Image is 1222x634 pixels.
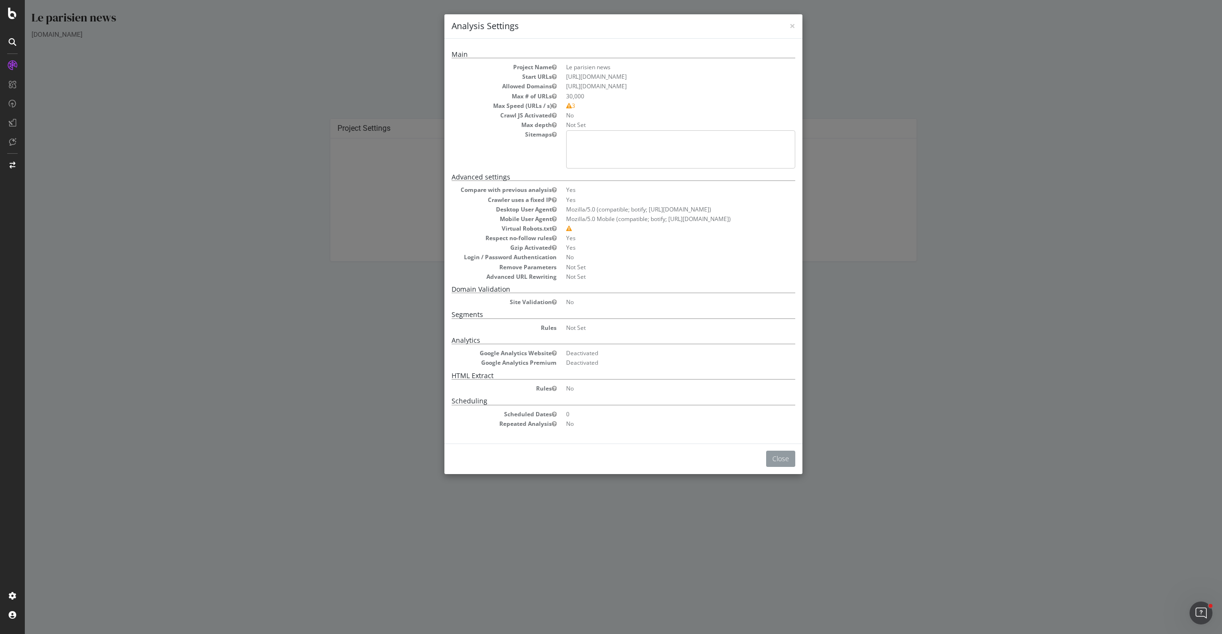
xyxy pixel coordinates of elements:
h5: Advanced settings [427,173,770,181]
dt: Sitemaps [427,130,532,138]
dd: No [541,420,770,428]
dd: Not Set [541,273,770,281]
dd: Not Set [541,324,770,332]
dd: Yes [541,243,770,252]
dt: Rules [427,384,532,392]
li: [URL][DOMAIN_NAME] [541,82,770,90]
dt: Max depth [427,121,532,129]
dt: Max # of URLs [427,92,532,100]
dt: Repeated Analysis [427,420,532,428]
dt: Advanced URL Rewriting [427,273,532,281]
h5: Scheduling [427,397,770,405]
dd: Not Set [541,121,770,129]
dt: Scheduled Dates [427,410,532,418]
dt: Google Analytics Website [427,349,532,357]
h5: Main [427,51,770,58]
dd: No [541,111,770,119]
dt: Remove Parameters [427,263,532,271]
dt: Max Speed (URLs / s) [427,102,532,110]
dd: 30,000 [541,92,770,100]
dd: [URL][DOMAIN_NAME] [541,73,770,81]
dt: Desktop User Agent [427,205,532,213]
h5: Segments [427,311,770,318]
h4: Analysis Settings [427,20,770,32]
dt: Rules [427,324,532,332]
dt: Project Name [427,63,532,71]
dd: Yes [541,186,770,194]
button: Close [741,451,770,467]
h5: HTML Extract [427,372,770,380]
dt: Site Validation [427,298,532,306]
dd: Deactivated [541,349,770,357]
dd: Mozilla/5.0 (compatible; botify; [URL][DOMAIN_NAME]) [541,205,770,213]
dt: Compare with previous analysis [427,186,532,194]
dt: Gzip Activated [427,243,532,252]
dt: Crawl JS Activated [427,111,532,119]
dd: No [541,253,770,261]
span: 3 [541,102,550,110]
dt: Virtual Robots.txt [427,224,532,232]
h5: Domain Validation [427,285,770,293]
dt: Respect no-follow rules [427,234,532,242]
dd: Not Set [541,263,770,271]
dd: Deactivated [541,359,770,367]
dd: No [541,384,770,392]
iframe: Intercom live chat [1190,602,1212,624]
dt: Login / Password Authentication [427,253,532,261]
dt: Start URLs [427,73,532,81]
dd: Mozilla/5.0 Mobile (compatible; botify; [URL][DOMAIN_NAME]) [541,215,770,223]
dt: Google Analytics Premium [427,359,532,367]
dd: Yes [541,196,770,204]
h5: Analytics [427,337,770,344]
dd: No [541,298,770,306]
dd: Yes [541,234,770,242]
span: × [765,19,770,32]
dd: 0 [541,410,770,418]
dt: Allowed Domains [427,82,532,90]
dt: Crawler uses a fixed IP [427,196,532,204]
dt: Mobile User Agent [427,215,532,223]
dd: Le parisien news [541,63,770,71]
